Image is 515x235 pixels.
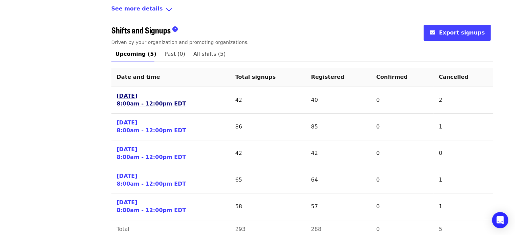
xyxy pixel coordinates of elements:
td: 42 [230,87,306,114]
td: 0 [371,87,433,114]
span: Registered [311,74,344,80]
td: 1 [433,114,493,140]
span: See more details [111,5,163,15]
td: 42 [230,140,306,167]
a: Upcoming (5) [111,46,160,62]
a: Past (0) [160,46,189,62]
td: 0 [433,140,493,167]
td: 0 [371,167,433,194]
span: Cancelled [439,74,469,80]
td: 65 [230,167,306,194]
i: question-circle icon [172,26,178,32]
button: envelope iconExport signups [424,25,490,41]
span: Date and time [117,74,160,80]
span: Driven by your organization and promoting organizations. [111,40,249,45]
td: 2 [433,87,493,114]
span: Past (0) [165,49,185,59]
td: 0 [371,140,433,167]
td: 86 [230,114,306,140]
span: Shifts and Signups [111,24,171,36]
i: angle-down icon [166,5,173,15]
td: 58 [230,193,306,220]
a: [DATE]8:00am - 12:00pm EDT [117,92,186,108]
td: 64 [306,167,371,194]
td: 85 [306,114,371,140]
a: [DATE]8:00am - 12:00pm EDT [117,199,186,214]
td: 42 [306,140,371,167]
a: All shifts (5) [189,46,230,62]
td: 0 [371,193,433,220]
span: Total signups [235,74,276,80]
div: Open Intercom Messenger [492,212,508,228]
a: [DATE]8:00am - 12:00pm EDT [117,146,186,161]
td: 1 [433,193,493,220]
span: Upcoming (5) [115,49,156,59]
td: 1 [433,167,493,194]
td: 57 [306,193,371,220]
a: [DATE]8:00am - 12:00pm EDT [117,172,186,188]
a: [DATE]8:00am - 12:00pm EDT [117,119,186,135]
td: 40 [306,87,371,114]
div: See more detailsangle-down icon [111,5,493,15]
span: Confirmed [376,74,408,80]
i: envelope icon [429,29,435,36]
td: 0 [371,114,433,140]
span: All shifts (5) [193,49,226,59]
span: Total [117,226,129,232]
